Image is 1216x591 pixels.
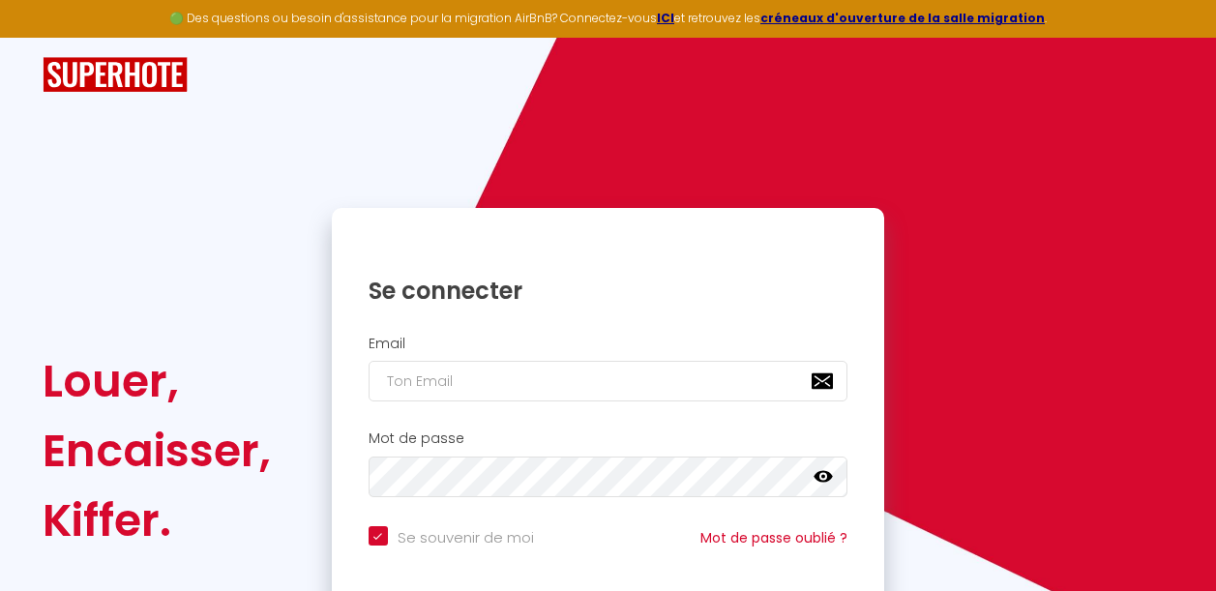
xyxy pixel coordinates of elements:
[700,528,847,547] a: Mot de passe oublié ?
[369,430,848,447] h2: Mot de passe
[43,57,188,93] img: SuperHote logo
[369,336,848,352] h2: Email
[369,276,848,306] h1: Se connecter
[657,10,674,26] a: ICI
[43,346,271,416] div: Louer,
[760,10,1045,26] a: créneaux d'ouverture de la salle migration
[369,361,848,401] input: Ton Email
[43,486,271,555] div: Kiffer.
[43,416,271,486] div: Encaisser,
